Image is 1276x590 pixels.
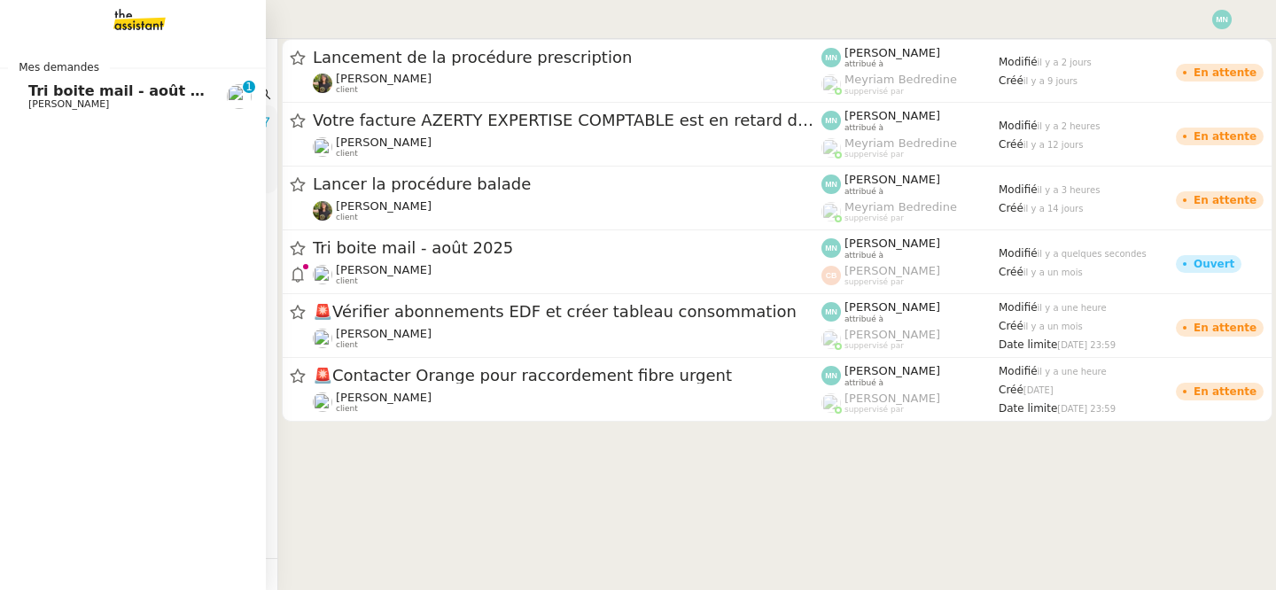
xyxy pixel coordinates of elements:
[313,50,821,66] span: Lancement de la procédure prescription
[821,300,999,323] app-user-label: attribué à
[999,74,1023,87] span: Créé
[313,240,821,256] span: Tri boite mail - août 2025
[313,302,332,321] span: 🚨
[313,113,821,128] span: Votre facture AZERTY EXPERTISE COMPTABLE est en retard de 14 jours
[999,266,1023,278] span: Créé
[844,150,904,159] span: suppervisé par
[1194,67,1257,78] div: En attente
[821,393,841,413] img: users%2FoFdbodQ3TgNoWt9kP3GXAs5oaCq1%2Favatar%2Fprofile-pic.png
[844,200,957,213] span: Meyriam Bedredine
[844,277,904,287] span: suppervisé par
[336,136,432,149] span: [PERSON_NAME]
[313,72,821,95] app-user-detailed-label: client
[821,173,999,196] app-user-label: attribué à
[1038,249,1147,259] span: il y a quelques secondes
[844,213,904,223] span: suppervisé par
[844,46,940,59] span: [PERSON_NAME]
[999,183,1038,196] span: Modifié
[821,136,999,159] app-user-label: suppervisé par
[999,138,1023,151] span: Créé
[999,320,1023,332] span: Créé
[313,368,821,384] span: Contacter Orange pour raccordement fibre urgent
[821,200,999,223] app-user-label: suppervisé par
[1057,404,1116,414] span: [DATE] 23:59
[313,391,821,414] app-user-detailed-label: client
[821,328,999,351] app-user-label: suppervisé par
[336,72,432,85] span: [PERSON_NAME]
[844,109,940,122] span: [PERSON_NAME]
[313,199,821,222] app-user-detailed-label: client
[821,264,999,287] app-user-label: suppervisé par
[28,98,109,110] span: [PERSON_NAME]
[1038,303,1107,313] span: il y a une heure
[844,237,940,250] span: [PERSON_NAME]
[821,330,841,349] img: users%2FoFdbodQ3TgNoWt9kP3GXAs5oaCq1%2Favatar%2Fprofile-pic.png
[844,173,940,186] span: [PERSON_NAME]
[313,74,332,93] img: 59e8fd3f-8fb3-40bf-a0b4-07a768509d6a
[227,84,252,109] img: users%2F9mvJqJUvllffspLsQzytnd0Nt4c2%2Favatar%2F82da88e3-d90d-4e39-b37d-dcb7941179ae
[1194,259,1234,269] div: Ouvert
[844,73,957,86] span: Meyriam Bedredine
[313,176,821,192] span: Lancer la procédure balade
[999,338,1057,351] span: Date limite
[821,73,999,96] app-user-label: suppervisé par
[8,58,110,76] span: Mes demandes
[1023,76,1078,86] span: il y a 9 jours
[1038,367,1107,377] span: il y a une heure
[1023,385,1054,395] span: [DATE]
[28,82,230,99] span: Tri boite mail - août 2025
[313,265,332,284] img: users%2F9mvJqJUvllffspLsQzytnd0Nt4c2%2Favatar%2F82da88e3-d90d-4e39-b37d-dcb7941179ae
[336,199,432,213] span: [PERSON_NAME]
[999,202,1023,214] span: Créé
[999,301,1038,314] span: Modifié
[245,81,253,97] p: 1
[821,366,841,385] img: svg
[1194,131,1257,142] div: En attente
[1023,204,1084,213] span: il y a 14 jours
[1023,140,1084,150] span: il y a 12 jours
[844,187,883,197] span: attribué à
[821,238,841,258] img: svg
[844,136,957,150] span: Meyriam Bedredine
[821,202,841,221] img: users%2FaellJyylmXSg4jqeVbanehhyYJm1%2Favatar%2Fprofile-pic%20(4).png
[336,85,358,95] span: client
[999,120,1038,132] span: Modifié
[336,391,432,404] span: [PERSON_NAME]
[313,137,332,157] img: users%2FrxcTinYCQST3nt3eRyMgQ024e422%2Favatar%2Fa0327058c7192f72952294e6843542370f7921c3.jpg
[1194,322,1257,333] div: En attente
[313,304,821,320] span: Vérifier abonnements EDF et créer tableau consommation
[336,276,358,286] span: client
[844,314,883,324] span: attribué à
[1194,386,1257,397] div: En attente
[821,74,841,94] img: users%2FaellJyylmXSg4jqeVbanehhyYJm1%2Favatar%2Fprofile-pic%20(4).png
[821,111,841,130] img: svg
[313,329,332,348] img: users%2FW7e7b233WjXBv8y9FJp8PJv22Cs1%2Favatar%2F21b3669d-5595-472e-a0ea-de11407c45ae
[1023,322,1083,331] span: il y a un mois
[1212,10,1232,29] img: svg
[844,123,883,133] span: attribué à
[1038,121,1101,131] span: il y a 2 heures
[1023,268,1083,277] span: il y a un mois
[821,138,841,158] img: users%2FaellJyylmXSg4jqeVbanehhyYJm1%2Favatar%2Fprofile-pic%20(4).png
[844,300,940,314] span: [PERSON_NAME]
[844,364,940,377] span: [PERSON_NAME]
[243,81,255,93] nz-badge-sup: 1
[821,109,999,132] app-user-label: attribué à
[821,237,999,260] app-user-label: attribué à
[313,392,332,412] img: users%2FW7e7b233WjXBv8y9FJp8PJv22Cs1%2Favatar%2F21b3669d-5595-472e-a0ea-de11407c45ae
[1038,58,1092,67] span: il y a 2 jours
[336,149,358,159] span: client
[844,378,883,388] span: attribué à
[821,266,841,285] img: svg
[313,136,821,159] app-user-detailed-label: client
[821,364,999,387] app-user-label: attribué à
[999,384,1023,396] span: Créé
[313,201,332,221] img: 59e8fd3f-8fb3-40bf-a0b4-07a768509d6a
[1057,340,1116,350] span: [DATE] 23:59
[336,404,358,414] span: client
[336,263,432,276] span: [PERSON_NAME]
[821,46,999,69] app-user-label: attribué à
[844,251,883,260] span: attribué à
[844,59,883,69] span: attribué à
[999,56,1038,68] span: Modifié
